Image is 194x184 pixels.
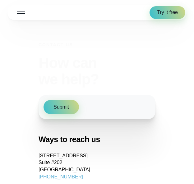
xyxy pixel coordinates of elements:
[53,104,69,111] span: Submit
[157,9,178,16] span: Try it free
[39,152,90,181] address: [STREET_ADDRESS] Suite #202 [GEOGRAPHIC_DATA]
[150,6,185,19] a: Try it free
[39,174,83,179] a: [PHONE_NUMBER]
[39,134,155,145] h3: Ways to reach us
[44,100,79,114] button: Submit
